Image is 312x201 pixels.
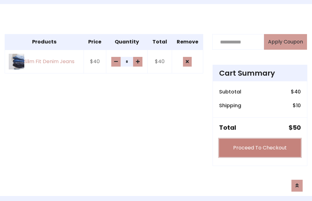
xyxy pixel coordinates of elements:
h6: $ [293,103,301,108]
h5: $ [289,124,301,131]
a: Slim Fit Denim Jeans [9,54,80,69]
a: Proceed To Checkout [219,139,301,157]
td: $40 [148,50,172,73]
th: Price [84,34,106,50]
h6: $ [291,89,301,95]
td: $40 [84,50,106,73]
span: 40 [294,88,301,95]
h4: Cart Summary [219,69,301,78]
h5: Total [219,124,236,131]
th: Remove [172,34,203,50]
h6: Subtotal [219,89,241,95]
th: Total [148,34,172,50]
th: Quantity [106,34,148,50]
th: Products [5,34,84,50]
span: 50 [293,123,301,132]
h6: Shipping [219,103,241,108]
span: 10 [296,102,301,109]
button: Apply Coupon [264,34,307,50]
